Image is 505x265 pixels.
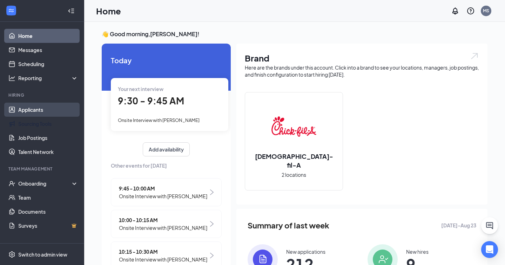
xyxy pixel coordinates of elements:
[96,5,121,17] h1: Home
[18,190,78,205] a: Team
[481,217,498,234] button: ChatActive
[68,7,75,14] svg: Collapse
[282,171,306,179] span: 2 locations
[18,219,78,233] a: SurveysCrown
[286,248,325,255] div: New applications
[8,251,15,258] svg: Settings
[8,180,15,187] svg: UserCheck
[245,152,343,169] h2: [DEMOGRAPHIC_DATA]-fil-A
[18,75,79,82] div: Reporting
[8,7,15,14] svg: WorkstreamLogo
[118,95,184,106] span: 9:30 - 9:45 AM
[481,241,498,258] div: Open Intercom Messenger
[118,86,163,92] span: Your next interview
[18,57,78,71] a: Scheduling
[111,55,222,66] span: Today
[470,52,479,60] img: open.6027fd2a22e1237b5b06.svg
[18,103,78,117] a: Applicants
[245,64,479,78] div: Here are the brands under this account. Click into a brand to see your locations, managers, job p...
[8,92,77,98] div: Hiring
[18,251,67,258] div: Switch to admin view
[119,224,207,232] span: Onsite Interview with [PERSON_NAME]
[466,7,475,15] svg: QuestionInfo
[118,117,200,123] span: Onsite Interview with [PERSON_NAME]
[18,131,78,145] a: Job Postings
[18,205,78,219] a: Documents
[18,43,78,57] a: Messages
[451,7,459,15] svg: Notifications
[111,162,222,169] span: Other events for [DATE]
[119,256,207,263] span: Onsite Interview with [PERSON_NAME]
[245,52,479,64] h1: Brand
[119,216,207,224] span: 10:00 - 10:15 AM
[483,8,489,14] div: MS
[18,145,78,159] a: Talent Network
[102,30,487,38] h3: 👋 Good morning, [PERSON_NAME] !
[119,185,207,192] span: 9:45 - 10:00 AM
[18,29,78,43] a: Home
[441,221,476,229] span: [DATE] - Aug 23
[8,75,15,82] svg: Analysis
[119,248,207,256] span: 10:15 - 10:30 AM
[485,221,494,230] svg: ChatActive
[18,117,78,131] a: Sourcing Tools
[271,104,316,149] img: Chick-fil-A
[248,219,329,232] span: Summary of last week
[8,166,77,172] div: Team Management
[119,192,207,200] span: Onsite Interview with [PERSON_NAME]
[406,248,429,255] div: New hires
[143,142,190,156] button: Add availability
[18,180,72,187] div: Onboarding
